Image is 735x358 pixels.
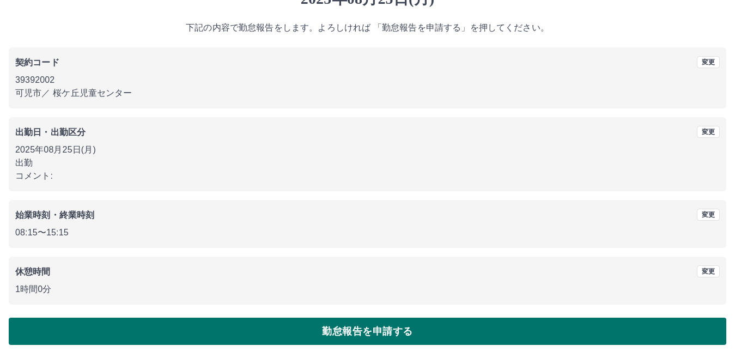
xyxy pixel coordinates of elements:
[697,126,720,138] button: 変更
[697,265,720,277] button: 変更
[15,210,94,220] b: 始業時刻・終業時刻
[15,87,720,100] p: 可児市 ／ 桜ケ丘児童センター
[15,143,720,156] p: 2025年08月25日(月)
[697,56,720,68] button: 変更
[15,128,86,137] b: 出勤日・出勤区分
[15,74,720,87] p: 39392002
[15,58,59,67] b: 契約コード
[9,21,726,34] p: 下記の内容で勤怠報告をします。よろしければ 「勤怠報告を申請する」を押してください。
[15,169,720,183] p: コメント:
[15,283,720,296] p: 1時間0分
[15,267,51,276] b: 休憩時間
[15,226,720,239] p: 08:15 〜 15:15
[697,209,720,221] button: 変更
[15,156,720,169] p: 出勤
[9,318,726,345] button: 勤怠報告を申請する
